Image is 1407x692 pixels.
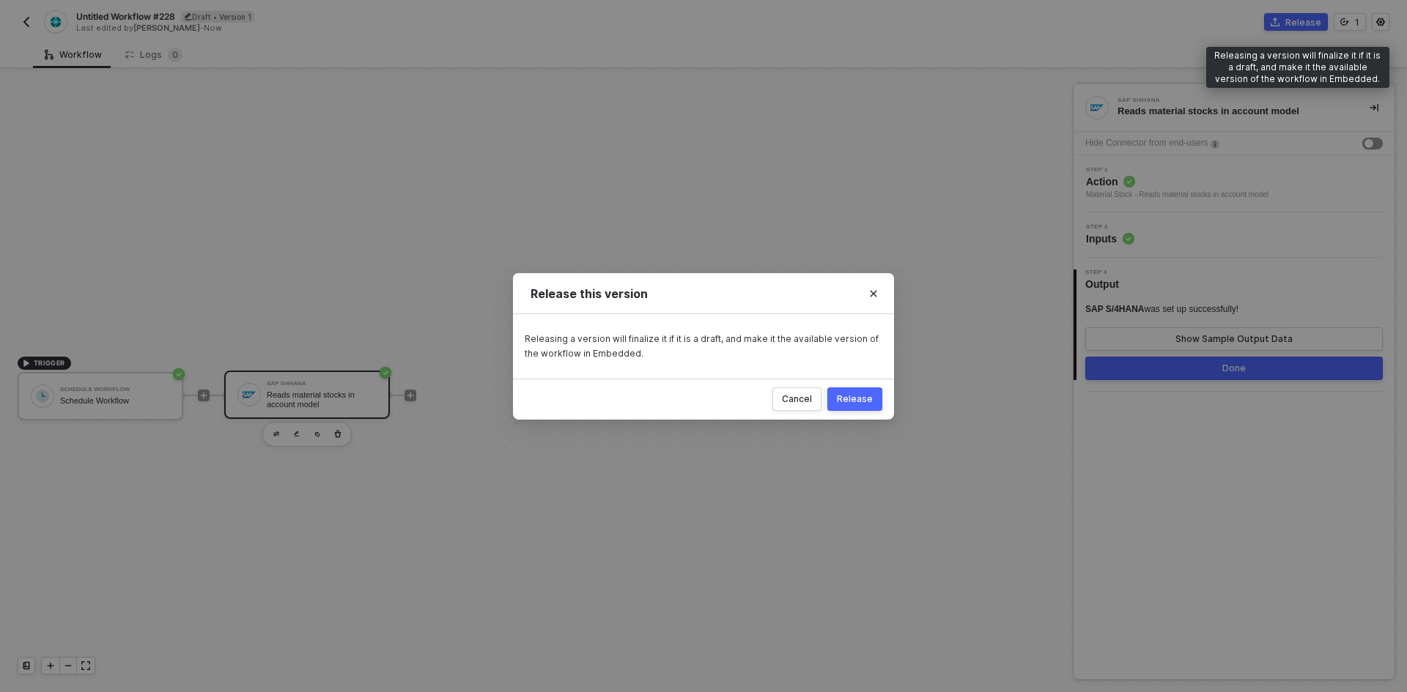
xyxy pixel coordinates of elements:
div: Step 2Inputs [1074,224,1395,246]
div: Show Sample Output Data [1175,333,1293,345]
div: Last edited by - Now [76,23,702,34]
span: icon-edit [184,12,192,21]
div: SAP S/4HANA [1118,97,1337,103]
button: 1 [1334,13,1366,31]
span: icon-success-page [380,367,391,379]
span: SAP S/4HANA [1085,304,1144,314]
div: Releasing a version will finalize it if it is a draft, and make it the available version of the w... [1206,47,1389,88]
img: icon [36,390,49,403]
div: Schedule Workflow [60,396,170,406]
sup: 0 [168,48,182,62]
div: SAP S/4HANA [267,381,377,387]
button: Close [853,273,894,314]
div: Hide Connector from end-users [1085,136,1208,150]
span: Output [1085,277,1125,291]
div: Schedule Workflow [60,387,170,392]
span: TRIGGER [34,357,65,369]
div: Workflow [45,49,102,61]
span: Step 1 [1086,167,1268,173]
button: Release [827,387,882,411]
div: Material Stock - Reads material stocks in account model [1086,189,1268,201]
div: Release [837,393,873,405]
div: Cancel [782,393,812,405]
img: copy-block [314,431,320,437]
img: edit-cred [294,431,300,437]
span: icon-settings [1376,18,1385,26]
div: Release this version [531,286,876,301]
span: icon-commerce [1271,18,1279,26]
img: icon [243,388,256,401]
img: icon-info [1211,140,1219,149]
span: Action [1086,174,1268,189]
div: Draft • Version 1 [181,11,254,23]
span: Inputs [1086,231,1134,246]
button: back [18,13,35,31]
span: icon-play [406,391,415,400]
div: Release [1285,16,1321,29]
img: integration-icon [49,15,62,29]
div: Releasing a version will finalize it if it is a draft, and make it the available version of the w... [525,332,882,361]
span: icon-collapse-right [1370,103,1378,112]
div: Step 1Action Material Stock - Reads material stocks in account model [1074,167,1395,201]
img: integration-icon [1090,101,1104,114]
button: copy-block [309,425,326,443]
span: icon-minus [64,661,73,670]
button: Release [1264,13,1328,31]
img: back [21,16,32,28]
span: icon-success-page [173,368,185,380]
span: icon-play [46,661,55,670]
div: Reads material stocks in account model [1118,105,1346,118]
div: 1 [1355,16,1359,29]
div: Logs [125,48,182,62]
span: icon-play [199,391,208,400]
div: Reads material stocks in account model [267,390,377,409]
button: Done [1085,357,1383,380]
span: Step 2 [1086,224,1134,230]
span: icon-versioning [1340,18,1349,26]
button: edit-cred [288,425,306,443]
button: edit-cred [267,425,285,443]
span: [PERSON_NAME] [133,23,200,33]
span: Step 3 [1085,269,1125,275]
span: icon-expand [81,661,90,670]
button: Show Sample Output Data [1085,327,1383,351]
div: Step 3Output SAP S/4HANAwas set up successfully!Show Sample Output DataDone [1074,269,1395,380]
button: Cancel [772,387,821,411]
div: Done [1222,362,1246,374]
img: edit-cred [273,431,279,436]
span: Untitled Workflow #228 [76,10,175,23]
div: was set up successfully! [1085,303,1238,316]
span: icon-play [22,359,31,368]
